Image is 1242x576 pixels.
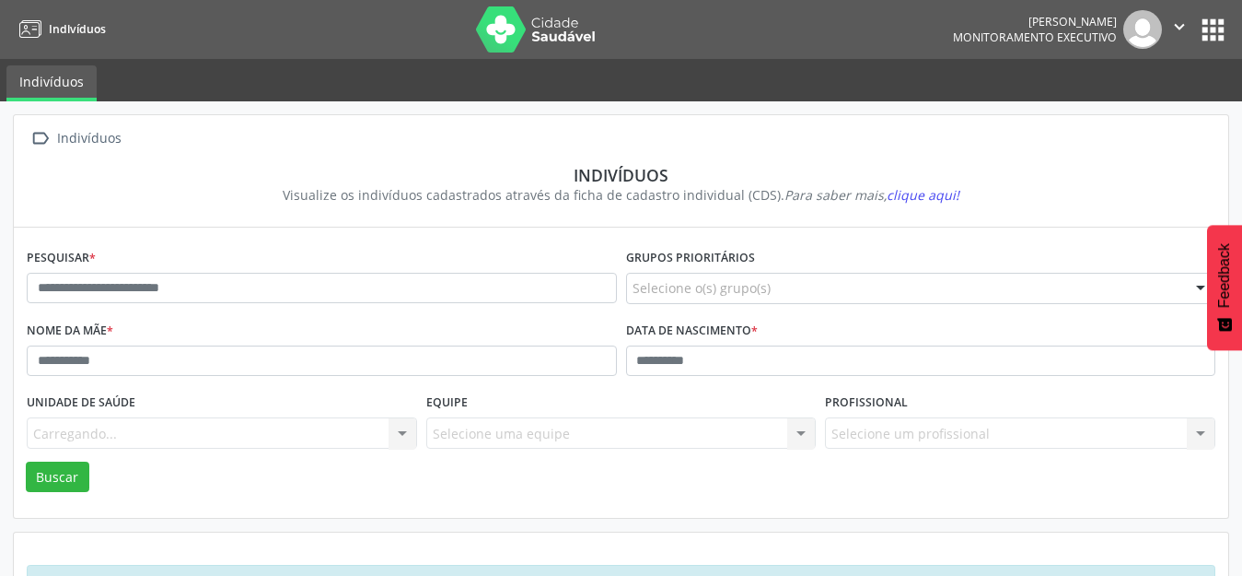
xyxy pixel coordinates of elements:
button: Buscar [26,462,89,493]
button: apps [1197,14,1229,46]
span: Indivíduos [49,21,106,37]
label: Equipe [426,389,468,417]
div: [PERSON_NAME] [953,14,1117,29]
a: Indivíduos [13,14,106,44]
label: Grupos prioritários [626,244,755,273]
span: Monitoramento Executivo [953,29,1117,45]
label: Pesquisar [27,244,96,273]
label: Data de nascimento [626,317,758,346]
label: Profissional [825,389,908,417]
a: Indivíduos [6,65,97,101]
button:  [1162,10,1197,49]
label: Nome da mãe [27,317,113,346]
span: Selecione o(s) grupo(s) [633,278,771,298]
i: Para saber mais, [784,186,959,204]
div: Indivíduos [40,165,1202,185]
div: Visualize os indivíduos cadastrados através da ficha de cadastro individual (CDS). [40,185,1202,205]
label: Unidade de saúde [27,389,135,417]
span: Feedback [1216,243,1233,308]
button: Feedback - Mostrar pesquisa [1207,225,1242,350]
span: clique aqui! [887,186,959,204]
img: img [1123,10,1162,49]
div: Indivíduos [53,125,124,152]
a:  Indivíduos [27,125,124,152]
i:  [1169,17,1190,37]
i:  [27,125,53,152]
